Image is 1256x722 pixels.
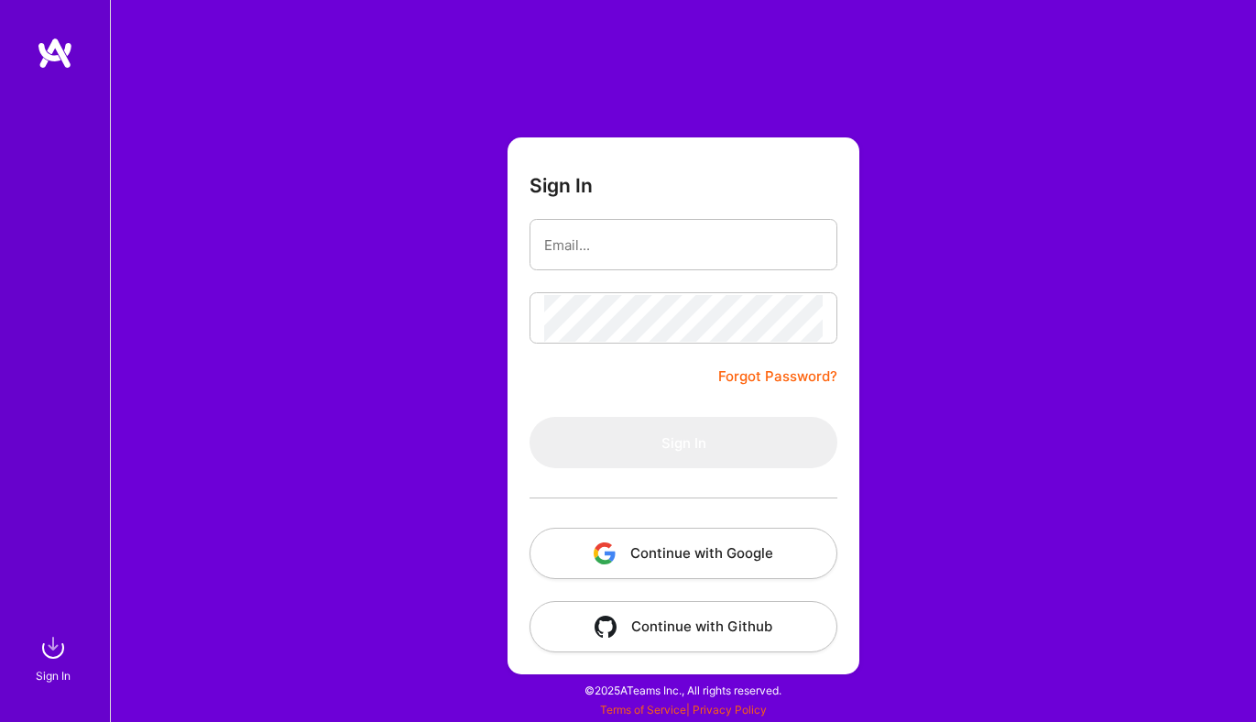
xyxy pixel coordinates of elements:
[37,37,73,70] img: logo
[544,222,823,268] input: Email...
[600,703,686,717] a: Terms of Service
[110,667,1256,713] div: © 2025 ATeams Inc., All rights reserved.
[530,417,837,468] button: Sign In
[530,528,837,579] button: Continue with Google
[35,629,71,666] img: sign in
[38,629,71,685] a: sign inSign In
[600,703,767,717] span: |
[693,703,767,717] a: Privacy Policy
[595,616,617,638] img: icon
[594,542,616,564] img: icon
[530,174,593,197] h3: Sign In
[530,601,837,652] button: Continue with Github
[36,666,71,685] div: Sign In
[718,366,837,388] a: Forgot Password?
